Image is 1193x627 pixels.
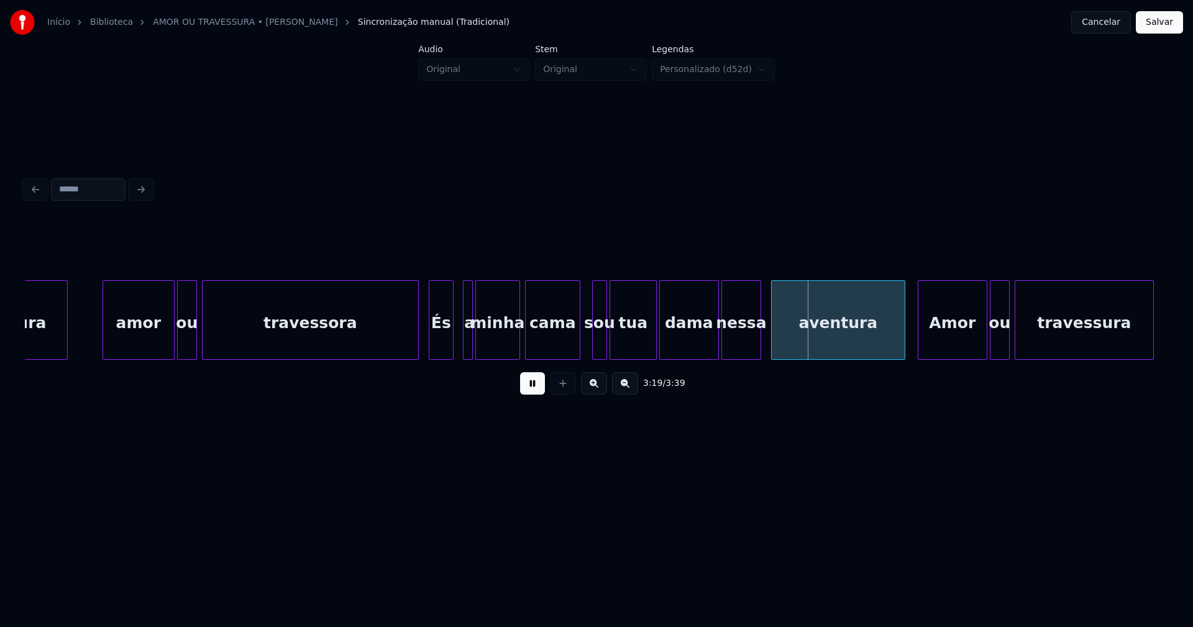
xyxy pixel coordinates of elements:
label: Stem [535,45,647,53]
label: Áudio [418,45,530,53]
div: / [643,377,673,390]
a: AMOR OU TRAVESSURA • [PERSON_NAME] [153,16,338,29]
a: Biblioteca [90,16,133,29]
span: 3:19 [643,377,662,390]
nav: breadcrumb [47,16,510,29]
a: Início [47,16,70,29]
button: Cancelar [1071,11,1131,34]
label: Legendas [652,45,775,53]
img: youka [10,10,35,35]
span: 3:39 [665,377,685,390]
span: Sincronização manual (Tradicional) [358,16,510,29]
button: Salvar [1136,11,1183,34]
